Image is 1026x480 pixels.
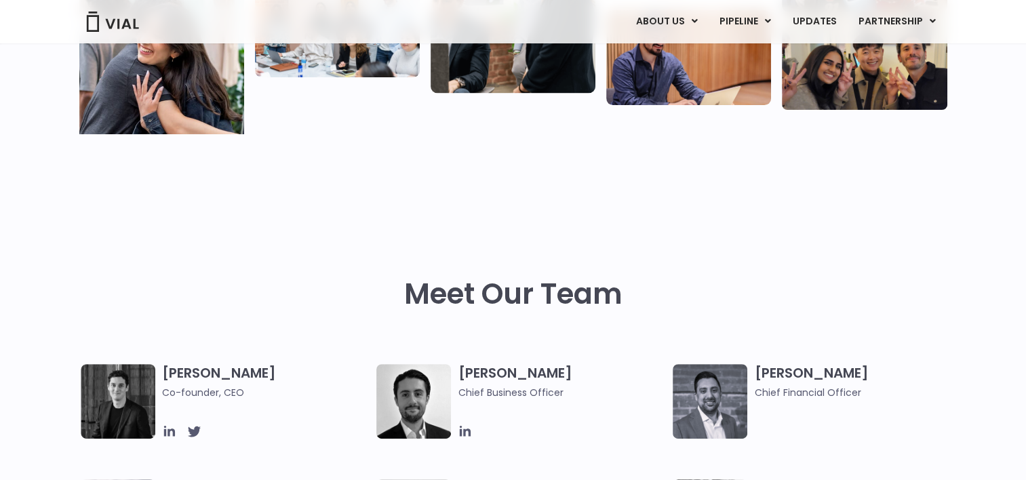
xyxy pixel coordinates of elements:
h3: [PERSON_NAME] [754,364,962,400]
img: Group of 3 people smiling holding up the peace sign [782,12,947,110]
h3: [PERSON_NAME] [458,364,666,400]
img: A black and white photo of a man in a suit attending a Summit. [81,364,155,439]
h2: Meet Our Team [404,278,623,311]
span: Chief Business Officer [458,385,666,400]
a: PIPELINEMenu Toggle [708,10,781,33]
a: PARTNERSHIPMenu Toggle [847,10,946,33]
img: Man working at a computer [606,10,771,105]
img: Headshot of smiling man named Samir [673,364,747,439]
span: Co-founder, CEO [162,385,370,400]
h3: [PERSON_NAME] [162,364,370,400]
span: Chief Financial Officer [754,385,962,400]
img: Vial Logo [85,12,140,32]
a: ABOUT USMenu Toggle [625,10,707,33]
img: A black and white photo of a man in a suit holding a vial. [376,364,451,439]
a: UPDATES [781,10,846,33]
